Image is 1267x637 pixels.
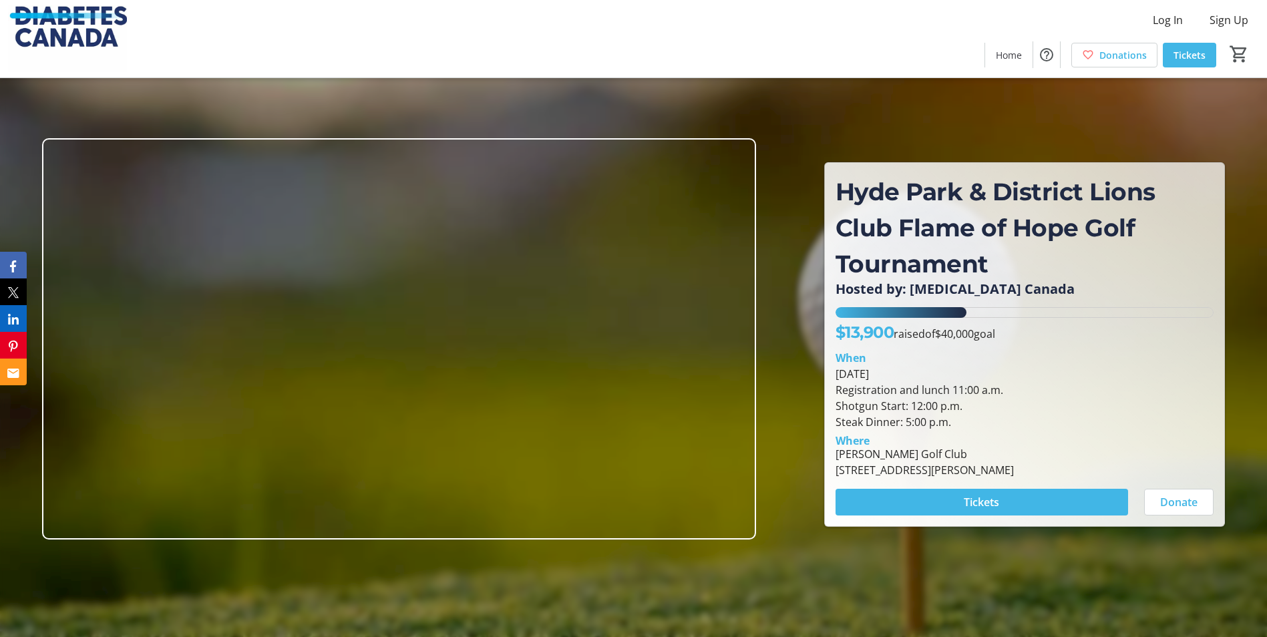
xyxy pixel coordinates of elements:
[836,280,1075,298] span: Hosted by: [MEDICAL_DATA] Canada
[836,321,996,345] p: raised of goal
[8,5,127,72] img: Diabetes Canada's Logo
[985,43,1033,67] a: Home
[1142,9,1194,31] button: Log In
[42,138,756,540] img: Campaign CTA Media Photo
[1210,12,1248,28] span: Sign Up
[1153,12,1183,28] span: Log In
[1163,43,1216,67] a: Tickets
[836,307,1214,318] div: 34.75025% of fundraising goal reached
[836,366,1214,430] div: [DATE] Registration and lunch 11:00 a.m. Shotgun Start: 12:00 p.m. Steak Dinner: 5:00 p.m.
[1160,494,1198,510] span: Donate
[836,177,1155,278] span: Hyde Park & District Lions Club Flame of Hope Golf Tournament
[1144,489,1214,515] button: Donate
[964,494,999,510] span: Tickets
[836,462,1014,478] div: [STREET_ADDRESS][PERSON_NAME]
[836,350,866,366] div: When
[1071,43,1157,67] a: Donations
[836,489,1128,515] button: Tickets
[1099,48,1147,62] span: Donations
[1173,48,1206,62] span: Tickets
[935,327,974,341] span: $40,000
[836,446,1014,462] div: [PERSON_NAME] Golf Club
[1033,41,1060,68] button: Help
[836,435,870,446] div: Where
[996,48,1022,62] span: Home
[1199,9,1259,31] button: Sign Up
[1227,42,1251,66] button: Cart
[836,323,894,342] span: $13,900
